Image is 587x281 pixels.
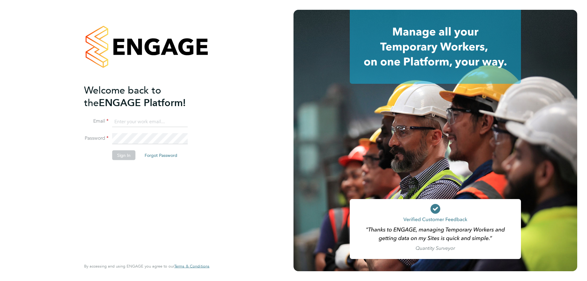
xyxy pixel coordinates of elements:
input: Enter your work email... [112,116,188,127]
label: Email [84,118,109,124]
button: Forgot Password [140,150,182,160]
span: Welcome back to the [84,84,161,109]
span: Terms & Conditions [174,264,209,269]
button: Sign In [112,150,135,160]
a: Terms & Conditions [174,264,209,269]
span: By accessing and using ENGAGE you agree to our [84,264,209,269]
h2: ENGAGE Platform! [84,84,203,109]
label: Password [84,135,109,142]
